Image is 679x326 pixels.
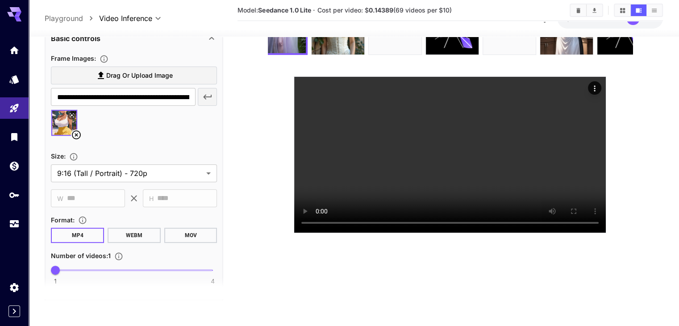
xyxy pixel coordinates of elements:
span: credits left [588,15,619,22]
button: MP4 [51,227,104,242]
span: W [57,193,63,203]
button: Upload frame images. [96,54,112,63]
div: Library [9,131,20,142]
button: Show videos in grid view [615,4,630,16]
b: Seedance 1.0 Lite [258,6,311,14]
div: Wallet [9,160,20,171]
button: MOV [164,227,217,242]
label: Drag or upload image [51,66,217,84]
span: Video Inference [99,13,152,24]
button: Expand sidebar [8,305,20,317]
span: Drag or upload image [106,70,173,81]
span: H [149,193,154,203]
button: Specify how many videos to generate in a single request. Each video generation will be charged se... [111,251,127,260]
span: Model: [237,6,311,14]
p: Basic controls [51,33,100,44]
div: Home [9,45,20,56]
div: Models [9,74,20,85]
a: Playground [45,13,83,24]
button: Show videos in list view [646,4,662,16]
span: Format : [51,216,75,223]
div: Basic controls [51,28,217,49]
button: Adjust the dimensions of the generated image by specifying its width and height in pixels, or sel... [66,152,82,161]
div: Actions [588,81,601,95]
div: API Keys [9,189,20,201]
span: Frame Images : [51,54,96,62]
button: WEBM [108,227,161,242]
div: Settings [9,282,20,293]
div: Clear videosDownload All [570,4,603,17]
nav: breadcrumb [45,13,99,24]
b: 0.14389 [369,6,393,14]
button: Download All [587,4,602,16]
div: Usage [9,218,20,230]
div: Playground [9,103,20,114]
button: Show videos in video view [631,4,646,16]
span: 9:16 (Tall / Portrait) - 720p [57,168,203,179]
div: Show videos in grid viewShow videos in video viewShow videos in list view [614,4,663,17]
span: Number of videos : 1 [51,251,111,259]
button: Clear videos [571,4,586,16]
span: Cost per video: $ (69 videos per $10) [317,6,452,14]
p: · [313,5,315,16]
button: Choose the file format for the output video. [75,216,91,225]
span: Size : [51,152,66,160]
span: $29.15 [566,15,588,22]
